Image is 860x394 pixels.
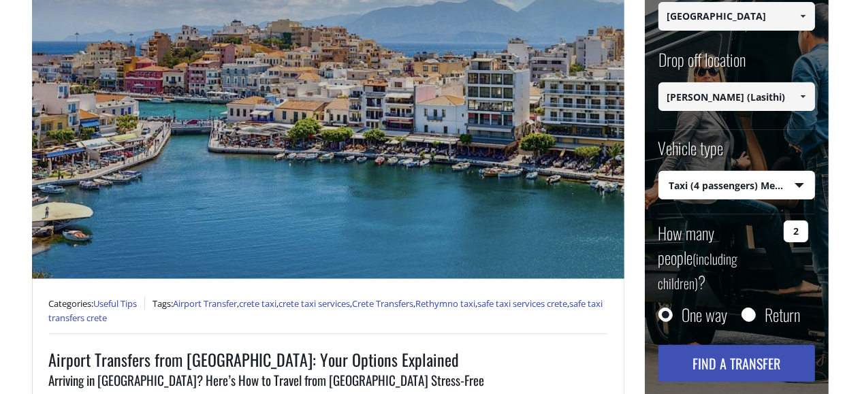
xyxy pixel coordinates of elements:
span: Categories: [49,297,145,310]
h1: Airport Transfers from [GEOGRAPHIC_DATA]: Your Options Explained [49,348,607,371]
label: How many people ? [658,220,776,294]
label: Vehicle type [658,136,724,171]
label: Return [765,308,801,321]
a: crete taxi services [279,297,351,310]
a: Rethymno taxi [416,297,476,310]
label: Drop off location [658,48,746,82]
a: safe taxi transfers crete [49,297,603,325]
a: crete taxi [240,297,277,310]
a: Airport Transfer [174,297,238,310]
span: Tags: , , , , , , [49,297,603,325]
span: Taxi (4 passengers) Mercedes E Class [659,171,814,200]
button: Find a transfer [658,345,815,382]
a: Useful Tips [94,297,138,310]
input: Select drop-off location [658,82,815,111]
a: Crete Transfers [353,297,414,310]
input: Select pickup location [658,2,815,31]
label: One way [682,308,728,321]
a: Show All Items [791,82,814,111]
a: safe taxi services crete [478,297,568,310]
small: (including children) [658,248,738,293]
a: Show All Items [791,2,814,31]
